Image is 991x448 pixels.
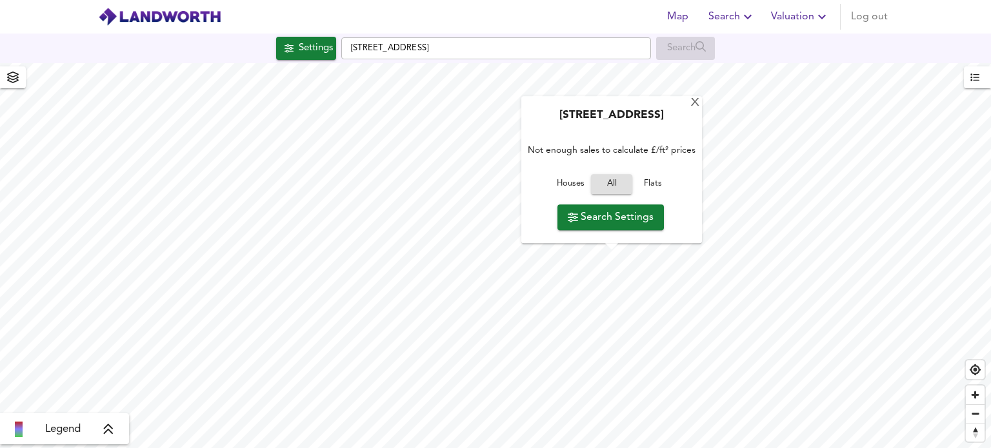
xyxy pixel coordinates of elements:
[703,4,761,30] button: Search
[597,177,626,192] span: All
[966,424,985,442] span: Reset bearing to north
[276,37,336,60] div: Click to configure Search Settings
[771,8,830,26] span: Valuation
[966,360,985,379] button: Find my location
[690,97,701,110] div: X
[568,208,654,226] span: Search Settings
[766,4,835,30] button: Valuation
[341,37,651,59] input: Enter a location...
[299,40,333,57] div: Settings
[846,4,893,30] button: Log out
[657,4,698,30] button: Map
[636,177,670,192] span: Flats
[966,404,985,423] button: Zoom out
[557,204,664,230] button: Search Settings
[45,422,81,437] span: Legend
[591,175,632,195] button: All
[98,7,221,26] img: logo
[966,423,985,442] button: Reset bearing to north
[276,37,336,60] button: Settings
[966,385,985,404] button: Zoom in
[656,37,715,60] div: Enable a Source before running a Search
[662,8,693,26] span: Map
[528,110,696,130] div: [STREET_ADDRESS]
[528,130,696,171] div: Not enough sales to calculate £/ft² prices
[550,175,591,195] button: Houses
[851,8,888,26] span: Log out
[708,8,756,26] span: Search
[632,175,674,195] button: Flats
[553,177,588,192] span: Houses
[966,405,985,423] span: Zoom out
